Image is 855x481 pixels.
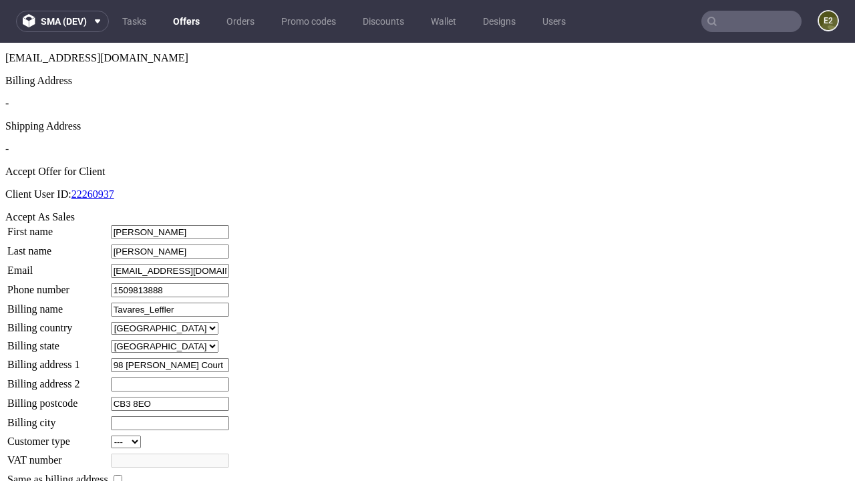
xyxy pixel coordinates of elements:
[5,32,850,44] div: Billing Address
[7,182,109,197] td: First name
[165,11,208,32] a: Offers
[114,11,154,32] a: Tasks
[7,334,109,349] td: Billing address 2
[7,259,109,275] td: Billing name
[7,373,109,388] td: Billing city
[71,146,114,157] a: 22260937
[7,220,109,236] td: Email
[5,100,9,112] span: -
[7,353,109,369] td: Billing postcode
[819,11,838,30] figcaption: e2
[355,11,412,32] a: Discounts
[7,410,109,426] td: VAT number
[7,430,109,444] td: Same as billing address
[5,123,850,135] div: Accept Offer for Client
[7,201,109,216] td: Last name
[534,11,574,32] a: Users
[7,240,109,255] td: Phone number
[273,11,344,32] a: Promo codes
[16,11,109,32] button: sma (dev)
[7,279,109,293] td: Billing country
[218,11,263,32] a: Orders
[5,55,9,66] span: -
[7,315,109,330] td: Billing address 1
[423,11,464,32] a: Wallet
[475,11,524,32] a: Designs
[5,146,850,158] p: Client User ID:
[41,17,87,26] span: sma (dev)
[5,9,188,21] span: [EMAIL_ADDRESS][DOMAIN_NAME]
[7,392,109,406] td: Customer type
[7,297,109,311] td: Billing state
[5,77,850,90] div: Shipping Address
[5,168,850,180] div: Accept As Sales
